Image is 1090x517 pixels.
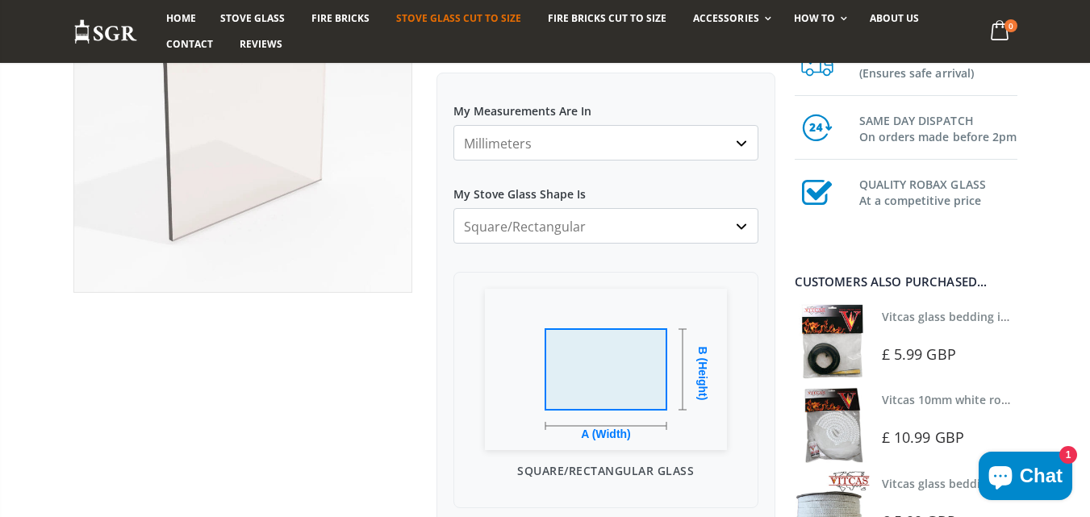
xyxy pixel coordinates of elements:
[208,6,297,31] a: Stove Glass
[794,11,835,25] span: How To
[548,11,666,25] span: Fire Bricks Cut To Size
[859,110,1017,145] h3: SAME DAY DISPATCH On orders made before 2pm
[984,16,1017,48] a: 0
[782,6,855,31] a: How To
[536,6,679,31] a: Fire Bricks Cut To Size
[858,6,931,31] a: About us
[485,289,727,450] img: Square/Rectangular Glass
[859,46,1017,81] h3: SECURE PACKAGING (Ensures safe arrival)
[795,276,1017,288] div: Customers also purchased...
[693,11,758,25] span: Accessories
[154,31,225,57] a: Contact
[154,6,208,31] a: Home
[228,31,294,57] a: Reviews
[859,173,1017,209] h3: QUALITY ROBAX GLASS At a competitive price
[240,37,282,51] span: Reviews
[384,6,533,31] a: Stove Glass Cut To Size
[882,344,956,364] span: £ 5.99 GBP
[220,11,285,25] span: Stove Glass
[1004,19,1017,32] span: 0
[166,37,213,51] span: Contact
[299,6,382,31] a: Fire Bricks
[974,452,1077,504] inbox-online-store-chat: Shopify online store chat
[470,462,741,479] p: Square/Rectangular Glass
[681,6,779,31] a: Accessories
[396,11,521,25] span: Stove Glass Cut To Size
[795,387,870,462] img: Vitcas white rope, glue and gloves kit 10mm
[166,11,196,25] span: Home
[882,427,964,447] span: £ 10.99 GBP
[311,11,370,25] span: Fire Bricks
[73,19,138,45] img: Stove Glass Replacement
[870,11,919,25] span: About us
[453,173,758,202] label: My Stove Glass Shape Is
[795,304,870,379] img: Vitcas stove glass bedding in tape
[453,90,758,119] label: My Measurements Are In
